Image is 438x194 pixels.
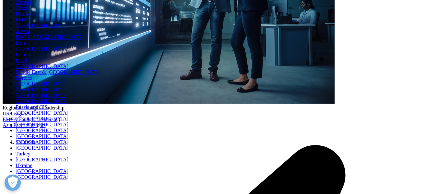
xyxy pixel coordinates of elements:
button: Open Preferences [5,175,21,191]
a: [GEOGRAPHIC_DATA] [16,174,68,180]
a: Russia and CIS [16,104,48,110]
a: EMEA [16,17,30,22]
a: [GEOGRAPHIC_DATA] [16,23,68,28]
a: Ukraine [16,163,32,168]
a: Turkey [16,151,30,156]
a: [GEOGRAPHIC_DATA] [16,139,68,145]
a: India [16,40,26,46]
a: Denmark [16,11,35,17]
a: [GEOGRAPHIC_DATA] [16,157,68,162]
a: [GEOGRAPHIC_DATA] [16,133,68,139]
a: [GEOGRAPHIC_DATA] [16,63,68,69]
a: [GEOGRAPHIC_DATA] [16,168,68,174]
a: [GEOGRAPHIC_DATA] [16,93,68,98]
a: [GEOGRAPHIC_DATA] [16,122,68,127]
a: Israel [16,58,27,63]
a: [GEOGRAPHIC_DATA] [16,116,68,121]
a: Nordics [16,75,32,81]
a: Middle East & [GEOGRAPHIC_DATA] [16,69,100,75]
div: Regional Thought Leadership [3,105,435,111]
a: [GEOGRAPHIC_DATA] [16,145,68,151]
a: Greece [16,29,30,34]
a: Ireland [16,52,30,57]
a: [GEOGRAPHIC_DATA] [16,128,68,133]
a: IQVIA [GEOGRAPHIC_DATA] [16,34,84,40]
a: [GEOGRAPHIC_DATA] [16,98,68,104]
a: [GEOGRAPHIC_DATA] [16,110,68,116]
a: [GEOGRAPHIC_DATA] [16,46,68,51]
a: [GEOGRAPHIC_DATA] [16,87,68,92]
a: Czech [16,5,29,11]
a: [GEOGRAPHIC_DATA] [16,81,68,86]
